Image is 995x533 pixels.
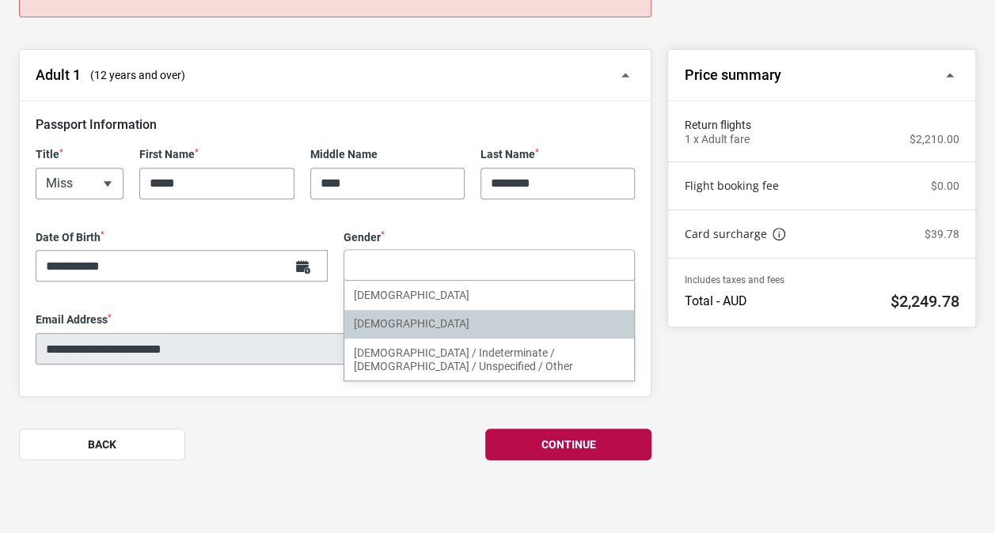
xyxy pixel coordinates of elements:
span: (12 years and over) [90,67,185,83]
p: [DEMOGRAPHIC_DATA] / Indeterminate / [DEMOGRAPHIC_DATA] / Unspecified / Other [354,346,615,373]
a: Card surcharge [684,226,785,242]
button: Adult 1 (12 years and over) [20,50,651,101]
p: $2,210.00 [910,133,959,146]
p: [DEMOGRAPHIC_DATA] [354,289,469,302]
label: Last Name [480,148,635,161]
button: Price summary [668,50,975,101]
span: Return flights [684,117,959,133]
label: Middle Name [310,148,465,161]
button: Continue [485,429,651,460]
p: Includes taxes and fees [684,274,959,285]
button: Back [19,429,185,460]
label: First Name [139,148,294,161]
span: Miss [36,168,123,198]
span: Miss [36,168,123,199]
a: Flight booking fee [684,178,778,194]
p: $0.00 [931,180,959,193]
label: Gender [344,231,636,244]
p: [DEMOGRAPHIC_DATA] [354,317,469,331]
p: $39.78 [925,228,959,241]
h2: Adult 1 [36,66,81,84]
label: Email Address [36,313,635,327]
h3: Passport Information [36,117,635,132]
h2: $2,249.78 [891,292,959,311]
label: Title [36,148,123,161]
h2: Price summary [684,66,780,84]
p: 1 x Adult fare [684,133,749,146]
p: Total - AUD [684,293,746,309]
label: Date Of Birth [36,231,328,244]
input: Search [344,249,635,281]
